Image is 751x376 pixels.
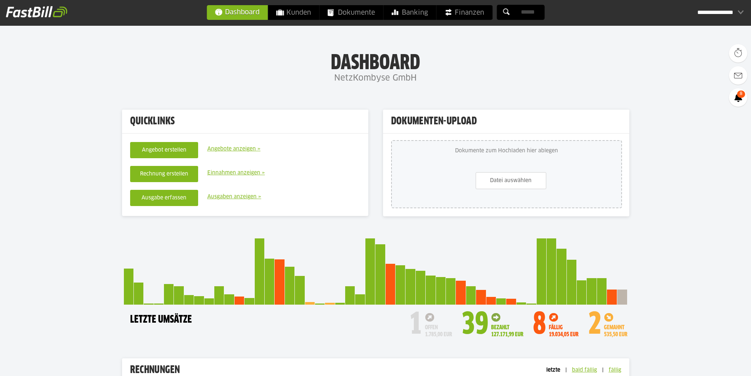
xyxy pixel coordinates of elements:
h3: letzte Umsätze [124,312,192,327]
div: 2 [588,308,601,342]
a: Einnahmen anzeigen » [207,169,265,178]
a: Ausgaben anzeigen » [207,192,261,202]
button: Ausgabe erfassen [130,190,198,206]
a: Dokumente [319,5,383,20]
a: Banking [383,5,436,20]
span: Finanzen [444,5,484,20]
span: | [598,368,607,373]
div: offen 1.785,00 EUR [425,313,452,338]
a: Kunden [268,5,319,20]
span: Dokumente zum Hochladen hier ablegen [392,145,621,157]
a: Dashboard [207,5,268,20]
a: Finanzen [436,5,492,20]
span: 8 [737,91,745,98]
span: | [562,368,571,373]
a: Datei auswählen [476,172,546,189]
span: Kunden [276,5,311,20]
div: fällig 19.034,05 EUR [549,313,579,338]
div: 1 [409,308,422,342]
span: Dashboard [215,5,260,19]
a: 8 [729,88,747,107]
img: fastbill_logo_white.png [6,6,67,18]
div: gemahnt 535,50 EUR [604,313,627,338]
button: Rechnung erstellen [130,166,198,182]
div: 39 [461,308,489,342]
button: Angebot erstellen [130,142,198,158]
div: bezahlt 127.171,99 EUR [491,313,523,338]
span: Dokumente [328,5,375,20]
h3: Dokumenten-Upload [383,110,629,133]
span: Banking [391,5,428,20]
h3: Quicklinks [122,110,368,133]
h1: Dashboard [74,52,677,71]
a: Angebote anzeigen » [207,145,261,154]
span: fällig [609,368,621,373]
span: letzte [546,368,560,373]
div: 8 [533,308,546,342]
span: bald fällig [572,368,597,373]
